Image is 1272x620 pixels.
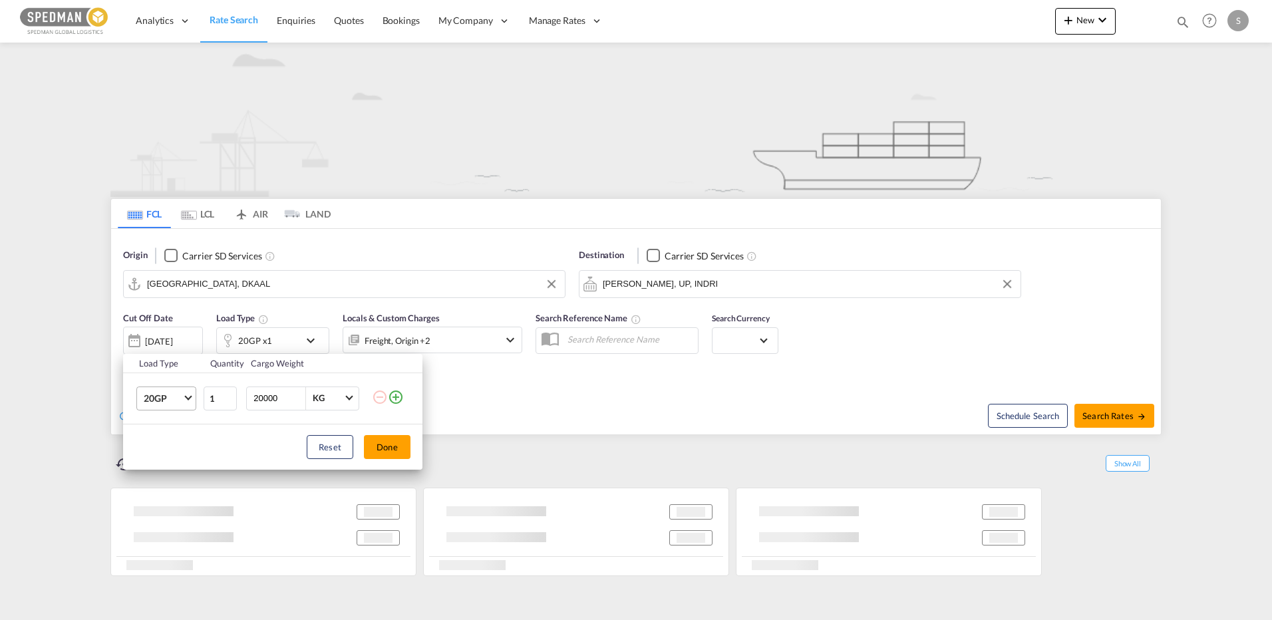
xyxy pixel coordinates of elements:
[313,392,325,403] div: KG
[252,387,305,410] input: Enter Weight
[123,354,202,373] th: Load Type
[251,357,364,369] div: Cargo Weight
[202,354,243,373] th: Quantity
[136,387,196,410] md-select: Choose: 20GP
[307,435,353,459] button: Reset
[388,389,404,405] md-icon: icon-plus-circle-outline
[144,392,182,405] span: 20GP
[204,387,237,410] input: Qty
[364,435,410,459] button: Done
[372,389,388,405] md-icon: icon-minus-circle-outline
